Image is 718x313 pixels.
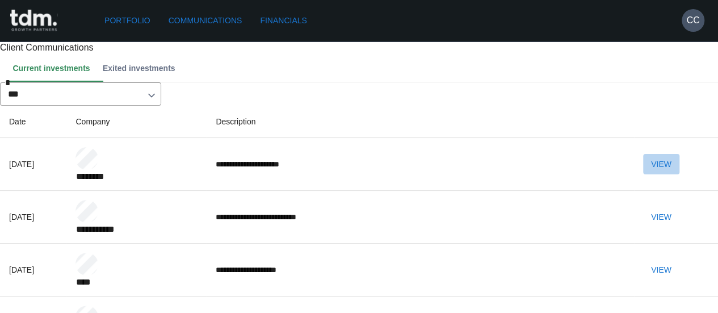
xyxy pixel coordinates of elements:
th: Description [207,106,633,138]
div: Client notes tab [9,55,718,82]
button: View [643,260,679,281]
h6: CC [686,14,699,27]
a: Financials [255,10,311,31]
button: Exited investments [99,55,184,82]
th: Company [66,106,207,138]
a: Communications [164,10,247,31]
a: Portfolio [100,10,155,31]
button: View [643,154,679,175]
button: CC [682,9,704,32]
button: View [643,207,679,228]
button: Current investments [9,55,99,82]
